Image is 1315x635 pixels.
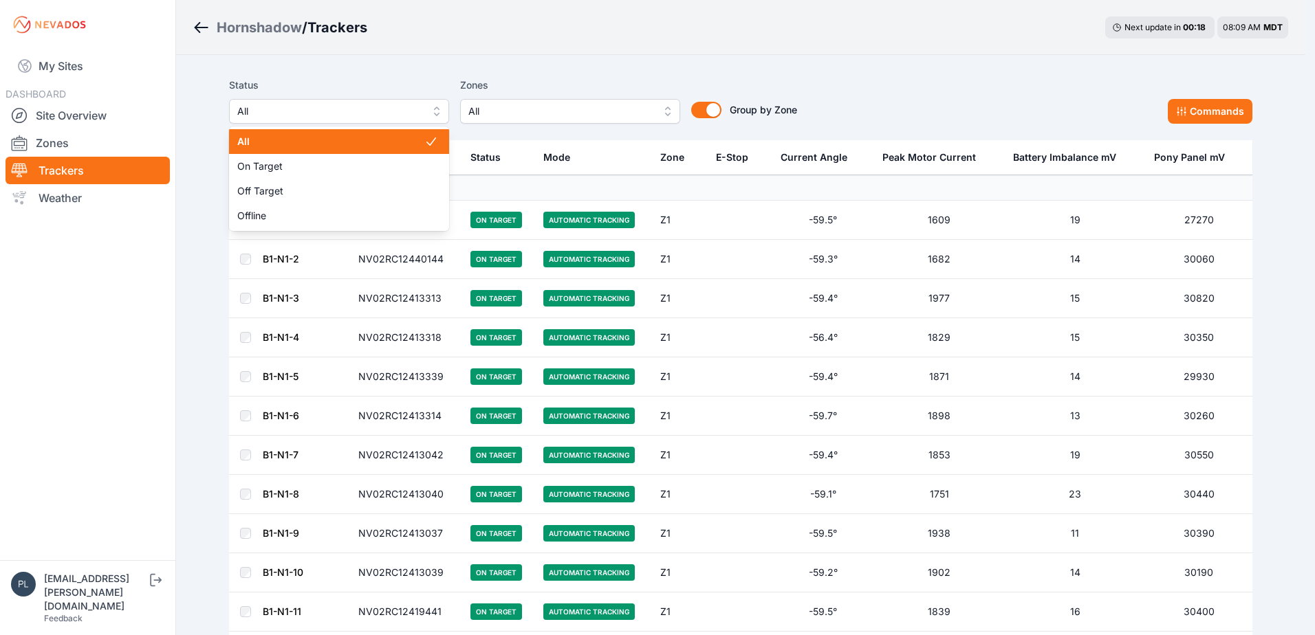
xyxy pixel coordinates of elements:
span: On Target [237,159,424,173]
button: All [229,99,449,124]
span: Off Target [237,184,424,198]
span: Offline [237,209,424,223]
div: All [229,126,449,231]
span: All [237,135,424,148]
span: All [237,103,422,120]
